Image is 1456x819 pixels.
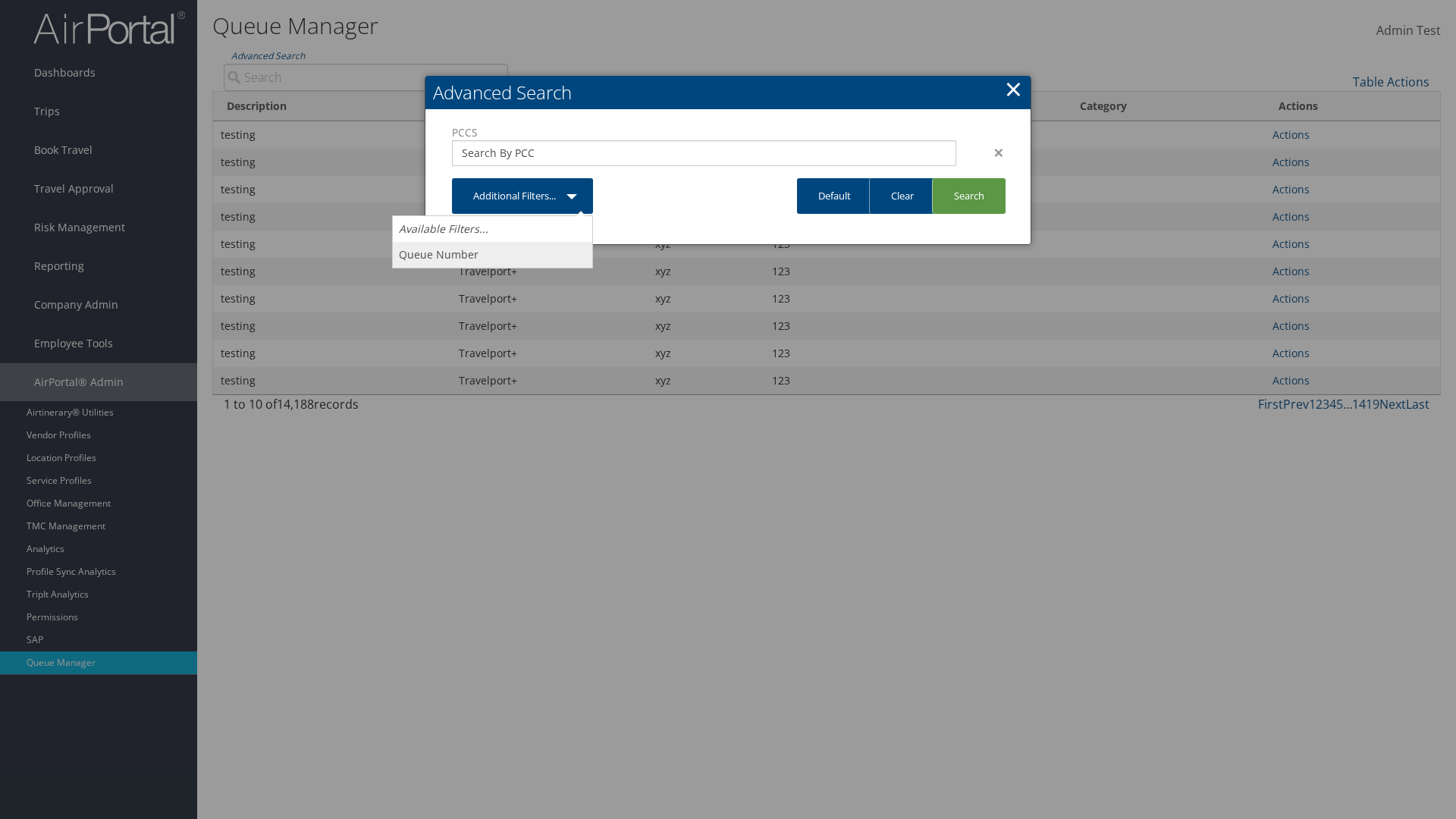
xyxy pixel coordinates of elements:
[1005,74,1022,104] a: Close
[393,242,592,268] a: Queue Number
[797,178,872,214] a: Default
[932,178,1006,214] a: Search
[968,143,1015,162] div: ×
[869,178,935,214] a: Clear
[399,221,488,236] i: Available Filters...
[462,146,946,161] input: Search By PCC
[452,178,593,214] a: Additional Filters...
[452,125,956,140] label: PCCS
[425,76,1031,109] h2: Advanced Search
